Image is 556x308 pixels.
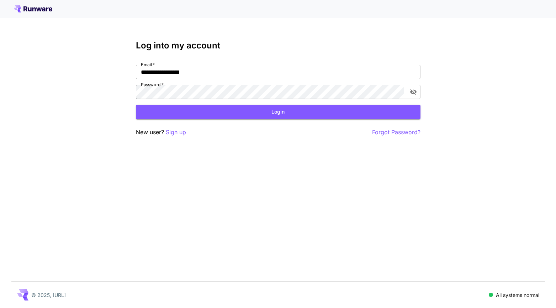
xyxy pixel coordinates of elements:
p: All systems normal [496,291,539,299]
button: Sign up [166,128,186,137]
button: Login [136,105,420,119]
button: Forgot Password? [372,128,420,137]
button: toggle password visibility [407,85,420,98]
h3: Log into my account [136,41,420,51]
label: Password [141,82,164,88]
label: Email [141,62,155,68]
p: New user? [136,128,186,137]
p: © 2025, [URL] [31,291,66,299]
